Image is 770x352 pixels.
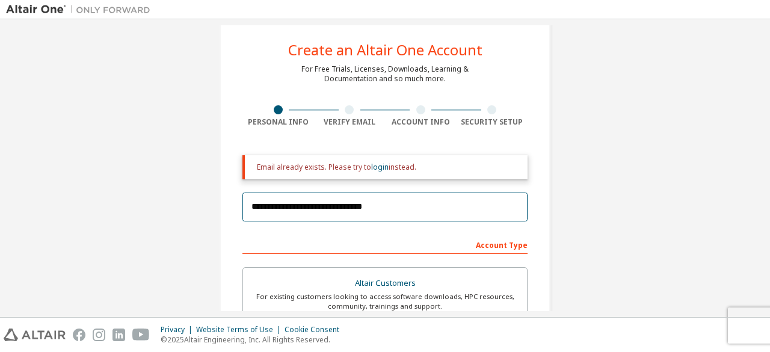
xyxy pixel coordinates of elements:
[301,64,469,84] div: For Free Trials, Licenses, Downloads, Learning & Documentation and so much more.
[371,162,389,172] a: login
[314,117,386,127] div: Verify Email
[250,292,520,311] div: For existing customers looking to access software downloads, HPC resources, community, trainings ...
[285,325,346,335] div: Cookie Consent
[161,325,196,335] div: Privacy
[132,329,150,341] img: youtube.svg
[250,275,520,292] div: Altair Customers
[242,235,528,254] div: Account Type
[112,329,125,341] img: linkedin.svg
[93,329,105,341] img: instagram.svg
[385,117,457,127] div: Account Info
[288,43,482,57] div: Create an Altair One Account
[161,335,346,345] p: © 2025 Altair Engineering, Inc. All Rights Reserved.
[196,325,285,335] div: Website Terms of Use
[4,329,66,341] img: altair_logo.svg
[6,4,156,16] img: Altair One
[73,329,85,341] img: facebook.svg
[242,117,314,127] div: Personal Info
[457,117,528,127] div: Security Setup
[257,162,518,172] div: Email already exists. Please try to instead.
